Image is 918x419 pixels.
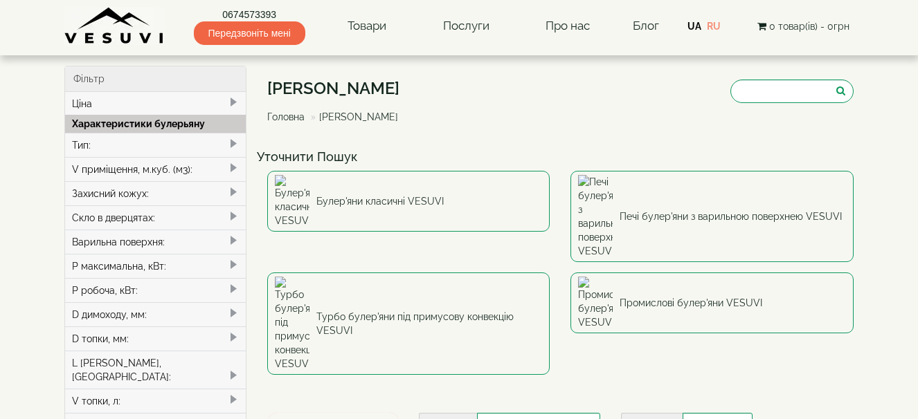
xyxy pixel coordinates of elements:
a: Промислові булер'яни VESUVI Промислові булер'яни VESUVI [570,272,854,333]
img: Турбо булер'яни під примусову конвекцію VESUVI [275,277,309,371]
div: Захисний кожух: [65,181,246,205]
a: Товари [334,10,400,42]
div: Скло в дверцятах: [65,205,246,230]
img: Завод VESUVI [64,7,165,45]
a: UA [687,21,701,32]
a: Головна [267,111,305,122]
span: 0 товар(ів) - 0грн [769,21,849,32]
div: Ціна [65,92,246,115]
a: Турбо булер'яни під примусову конвекцію VESUVI Турбо булер'яни під примусову конвекцію VESUVI [267,272,550,375]
div: Фільтр [65,66,246,92]
div: P максимальна, кВт: [65,254,246,278]
div: Варильна поверхня: [65,230,246,254]
img: Промислові булер'яни VESUVI [578,277,613,329]
img: Булер'яни класичні VESUVI [275,175,309,227]
a: Булер'яни класичні VESUVI Булер'яни класичні VESUVI [267,171,550,232]
a: Печі булер'яни з варильною поверхнею VESUVI Печі булер'яни з варильною поверхнею VESUVI [570,171,854,262]
h4: Уточнити Пошук [257,150,865,164]
div: Характеристики булерьяну [65,115,246,133]
div: D димоходу, мм: [65,302,246,326]
li: [PERSON_NAME] [307,110,398,124]
div: D топки, мм: [65,326,246,351]
a: Блог [633,19,659,32]
div: L [PERSON_NAME], [GEOGRAPHIC_DATA]: [65,351,246,389]
img: Печі булер'яни з варильною поверхнею VESUVI [578,175,613,258]
div: V топки, л: [65,389,246,413]
a: 0674573393 [194,8,305,21]
div: V приміщення, м.куб. (м3): [65,157,246,181]
h1: [PERSON_NAME] [267,80,408,97]
a: Послуги [429,10,503,42]
div: Тип: [65,133,246,157]
div: P робоча, кВт: [65,278,246,302]
a: Про нас [532,10,604,42]
button: 0 товар(ів) - 0грн [753,19,854,34]
span: Передзвоніть мені [194,21,305,45]
a: RU [707,21,721,32]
